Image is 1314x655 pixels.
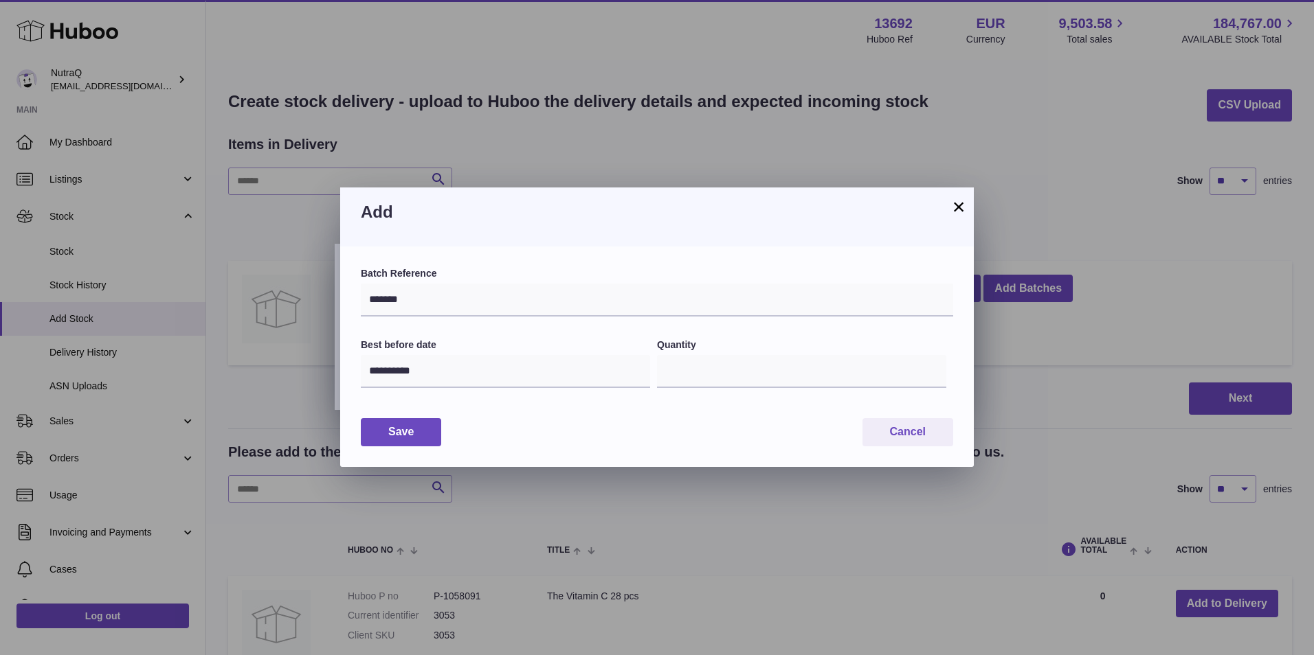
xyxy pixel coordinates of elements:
label: Best before date [361,338,650,352]
button: Save [361,418,441,446]
label: Quantity [657,338,946,352]
button: Cancel [862,418,953,446]
h3: Add [361,201,953,223]
label: Batch Reference [361,267,953,280]
button: × [950,198,967,215]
